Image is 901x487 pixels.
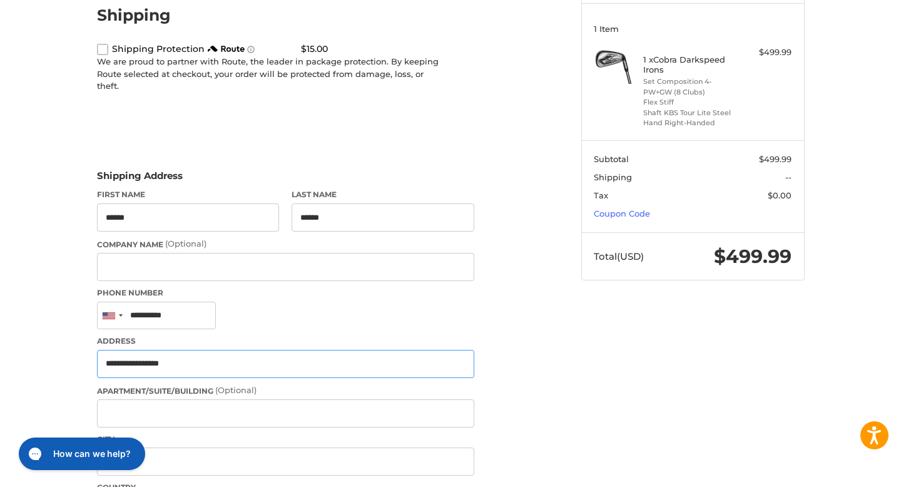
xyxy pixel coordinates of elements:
[643,118,739,128] li: Hand Right-Handed
[97,169,183,189] legend: Shipping Address
[759,154,792,164] span: $499.99
[97,384,474,397] label: Apartment/Suite/Building
[112,43,205,54] span: Shipping Protection
[594,250,644,262] span: Total (USD)
[594,24,792,34] h3: 1 Item
[97,238,474,250] label: Company Name
[165,238,206,249] small: (Optional)
[97,189,280,200] label: First Name
[97,56,439,91] span: We are proud to partner with Route, the leader in package protection. By keeping Route selected a...
[594,154,629,164] span: Subtotal
[643,54,739,75] h4: 1 x Cobra Darkspeed Irons
[768,190,792,200] span: $0.00
[97,6,171,25] h2: Shipping
[215,385,257,395] small: (Optional)
[643,76,739,97] li: Set Composition 4-PW+GW (8 Clubs)
[714,245,792,268] span: $499.99
[97,434,474,445] label: City
[292,189,474,200] label: Last Name
[97,36,474,62] div: route shipping protection selector element
[742,46,792,59] div: $499.99
[594,208,650,218] a: Coupon Code
[98,302,126,329] div: United States: +1
[97,336,474,347] label: Address
[785,172,792,182] span: --
[97,287,474,299] label: Phone Number
[301,43,328,56] div: $15.00
[247,46,255,53] span: Learn more
[594,190,608,200] span: Tax
[643,97,739,108] li: Flex Stiff
[643,108,739,118] li: Shaft KBS Tour Lite Steel
[13,433,149,474] iframe: Gorgias live chat messenger
[594,172,632,182] span: Shipping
